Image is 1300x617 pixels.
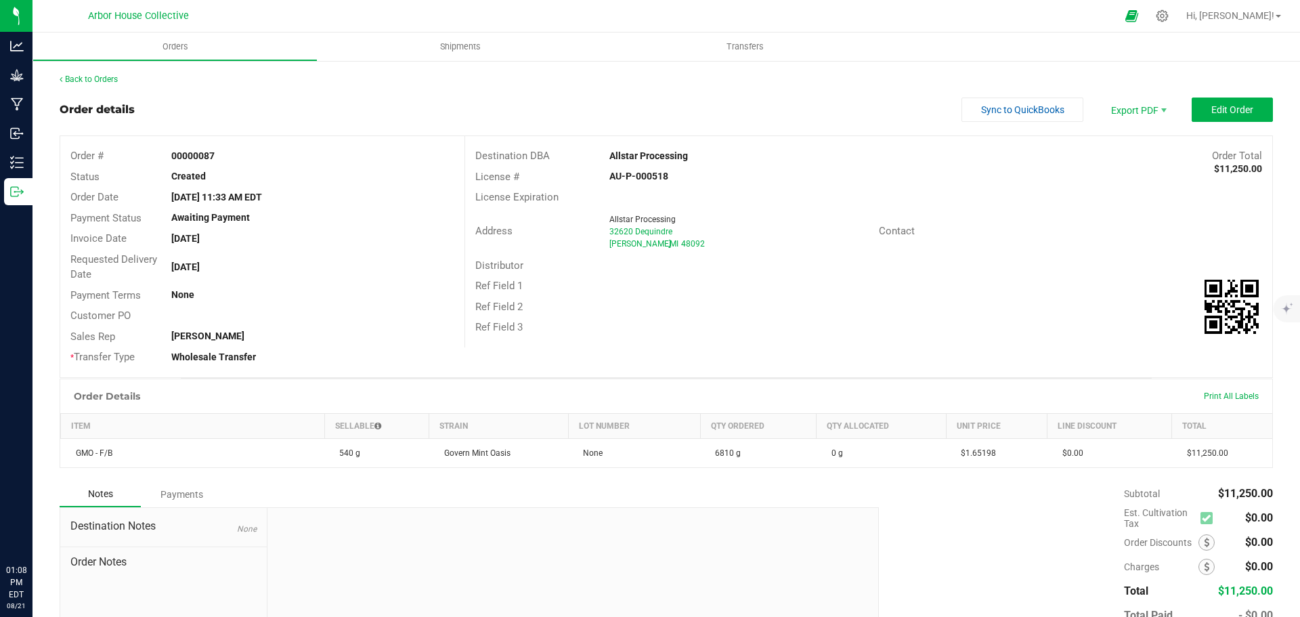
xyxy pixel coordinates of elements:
a: Shipments [318,33,603,61]
inline-svg: Outbound [10,185,24,198]
span: Arbor House Collective [88,10,189,22]
th: Strain [429,413,569,438]
span: Sync to QuickBooks [981,104,1064,115]
img: Scan me! [1205,280,1259,334]
span: Customer PO [70,310,131,322]
inline-svg: Inbound [10,127,24,140]
span: $0.00 [1056,448,1083,458]
a: Back to Orders [60,75,118,84]
strong: Awaiting Payment [171,212,250,223]
inline-svg: Inventory [10,156,24,169]
th: Line Discount [1047,413,1172,438]
span: Status [70,171,100,183]
span: Payment Status [70,212,142,224]
span: Order Notes [70,554,257,570]
button: Sync to QuickBooks [961,98,1083,122]
span: Allstar Processing [609,215,676,224]
span: Subtotal [1124,488,1160,499]
div: Manage settings [1154,9,1171,22]
span: Ref Field 3 [475,321,523,333]
span: Edit Order [1211,104,1253,115]
span: 540 g [332,448,360,458]
span: Destination Notes [70,518,257,534]
th: Total [1172,413,1272,438]
span: License Expiration [475,191,559,203]
span: Total [1124,584,1148,597]
iframe: Resource center [14,509,54,549]
span: Order Discounts [1124,537,1198,548]
span: Transfers [708,41,782,53]
strong: [DATE] [171,261,200,272]
span: Hi, [PERSON_NAME]! [1186,10,1274,21]
div: Notes [60,482,141,507]
qrcode: 00000087 [1205,280,1259,334]
strong: Wholesale Transfer [171,352,256,362]
strong: Allstar Processing [609,150,688,161]
h1: Order Details [74,391,140,402]
span: $0.00 [1245,511,1273,524]
inline-svg: Grow [10,68,24,82]
span: MI [670,239,678,249]
span: Calculate cultivation tax [1200,509,1219,527]
span: $11,250.00 [1218,584,1273,597]
span: Order Date [70,191,118,203]
a: Transfers [603,33,888,61]
span: 32620 Dequindre [609,227,672,236]
span: Govern Mint Oasis [437,448,511,458]
span: None [237,524,257,534]
strong: [PERSON_NAME] [171,331,244,341]
span: License # [475,171,519,183]
strong: AU-P-000518 [609,171,668,182]
span: Open Ecommerce Menu [1117,3,1147,29]
strong: None [171,289,194,300]
span: None [576,448,603,458]
th: Qty Ordered [700,413,816,438]
th: Unit Price [946,413,1047,438]
span: Destination DBA [475,150,550,162]
span: Transfer Type [70,351,135,363]
li: Export PDF [1097,98,1178,122]
strong: 00000087 [171,150,215,161]
span: Order # [70,150,104,162]
span: Charges [1124,561,1198,572]
th: Lot Number [568,413,700,438]
p: 08/21 [6,601,26,611]
span: Est. Cultivation Tax [1124,507,1195,529]
th: Sellable [324,413,429,438]
span: $0.00 [1245,536,1273,549]
span: Requested Delivery Date [70,253,157,281]
strong: Created [171,171,206,182]
div: Payments [141,482,222,507]
span: Distributor [475,259,523,272]
span: Ref Field 1 [475,280,523,292]
span: Order Total [1212,150,1262,162]
span: $11,250.00 [1180,448,1228,458]
span: Payment Terms [70,289,141,301]
span: 0 g [825,448,843,458]
inline-svg: Analytics [10,39,24,53]
span: 48092 [681,239,705,249]
span: $1.65198 [954,448,996,458]
span: [PERSON_NAME] [609,239,671,249]
inline-svg: Manufacturing [10,98,24,111]
div: Order details [60,102,135,118]
span: Shipments [422,41,499,53]
span: Ref Field 2 [475,301,523,313]
span: $0.00 [1245,560,1273,573]
span: Orders [144,41,207,53]
th: Item [61,413,325,438]
button: Edit Order [1192,98,1273,122]
a: Orders [32,33,318,61]
span: Contact [879,225,915,237]
p: 01:08 PM EDT [6,564,26,601]
strong: [DATE] 11:33 AM EDT [171,192,262,203]
strong: [DATE] [171,233,200,244]
span: Sales Rep [70,331,115,343]
span: , [668,239,670,249]
span: Invoice Date [70,232,127,244]
strong: $11,250.00 [1214,163,1262,174]
span: GMO - F/B [69,448,112,458]
span: 6810 g [708,448,741,458]
th: Qty Allocated [817,413,947,438]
